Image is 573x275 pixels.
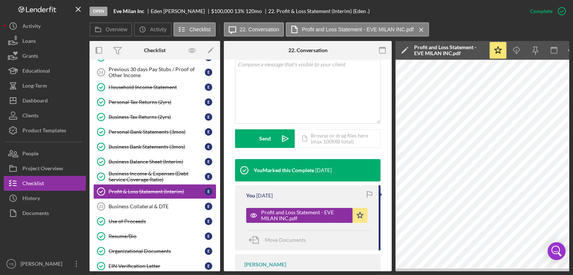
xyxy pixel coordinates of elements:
button: Dashboard [4,93,86,108]
div: Open [90,7,107,16]
a: Profit & Loss Statement (Interim)E [93,184,216,199]
a: Organizational DocumentsE [93,244,216,259]
div: [PERSON_NAME] [19,256,67,273]
a: Project Overview [4,161,86,176]
button: Overview [90,22,132,37]
b: Eve Milan Inc [113,8,144,14]
div: Business Balance Sheet (Interim) [109,159,205,165]
div: E [205,247,212,255]
div: E [205,158,212,165]
div: Clients [22,108,38,125]
a: Use of ProceedsE [93,214,216,229]
div: Household Income Statement [109,84,205,90]
div: Profit and Loss Statement - EVE MILAN INC.pdf [414,44,485,56]
div: Loans [22,34,36,50]
a: Resume/BioE [93,229,216,244]
div: Checklist [22,176,44,193]
div: Eden [PERSON_NAME] [151,8,211,14]
div: Use of Proceeds [109,218,205,224]
button: Profit and Loss Statement - EVE MILAN INC.pdf [286,22,429,37]
span: $100,000 [211,8,233,14]
a: Business Balance Sheet (Interim)E [93,154,216,169]
a: Business Tax Returns (2yrs)E [93,110,216,124]
button: Educational [4,63,86,78]
div: Resume/Bio [109,233,205,239]
div: Documents [22,206,49,222]
div: E [205,173,212,180]
button: Documents [4,206,86,221]
div: E [205,69,212,76]
div: Educational [22,63,50,80]
span: Move Documents [265,237,306,243]
button: Product Templates [4,123,86,138]
time: 2025-09-05 19:36 [315,167,332,173]
div: E [205,233,212,240]
button: Send [235,129,295,148]
div: Complete [530,4,552,19]
button: Complete [523,4,569,19]
label: Checklist [190,26,211,32]
a: 23Business Collateral & DTEE [93,199,216,214]
button: Checklist [173,22,216,37]
div: E [205,128,212,136]
div: Business Income & Expenses (Debt Service Coverage Ratio) [109,171,205,183]
button: Grants [4,48,86,63]
a: Business Bank Statements (3mos)E [93,139,216,154]
label: Profit and Loss Statement - EVE MILAN INC.pdf [302,26,414,32]
button: Move Documents [246,231,313,249]
div: Business Collateral & DTE [109,203,205,209]
div: E [205,113,212,121]
div: Checklist [144,47,166,53]
a: Business Income & Expenses (Debt Service Coverage Ratio)E [93,169,216,184]
a: Activity [4,19,86,34]
button: 22. Conversation [224,22,284,37]
div: Long-Term [22,78,47,95]
div: EIN Verification Letter [109,263,205,269]
div: E [205,218,212,225]
div: Business Bank Statements (3mos) [109,144,205,150]
button: Profit and Loss Statement - EVE MILAN INC.pdf [246,208,367,223]
div: You [246,193,255,199]
button: Clients [4,108,86,123]
label: Activity [150,26,166,32]
tspan: 14 [98,70,103,75]
a: History [4,191,86,206]
div: Business Tax Returns (2yrs) [109,114,205,120]
div: Grants [22,48,38,65]
div: Open Intercom Messenger [548,242,566,260]
div: E [205,98,212,106]
div: Personal Bank Statements (3mos) [109,129,205,135]
a: Loans [4,34,86,48]
time: 2025-09-05 19:36 [256,193,273,199]
button: Checklist [4,176,86,191]
div: 22. Conversation [288,47,328,53]
div: Product Templates [22,123,66,140]
div: Activity [22,19,41,35]
button: Activity [134,22,171,37]
button: People [4,146,86,161]
div: Previous 30 days Pay Stubs / Proof of Other Income [109,66,205,78]
div: E [205,188,212,195]
label: 22. Conversation [240,26,279,32]
div: 13 % [234,8,244,14]
a: 14Previous 30 days Pay Stubs / Proof of Other IncomeE [93,65,216,80]
div: E [205,83,212,91]
div: Personal Tax Returns (2yrs) [109,99,205,105]
div: E [205,143,212,151]
a: Household Income StatementE [93,80,216,95]
div: People [22,146,38,163]
button: YB[PERSON_NAME] [4,256,86,271]
div: Profit and Loss Statement - EVE MILAN INC.pdf [261,209,349,221]
div: Organizational Documents [109,248,205,254]
a: EIN Verification LetterE [93,259,216,274]
div: E [205,203,212,210]
div: You Marked this Complete [254,167,314,173]
div: [PERSON_NAME] [244,262,286,268]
